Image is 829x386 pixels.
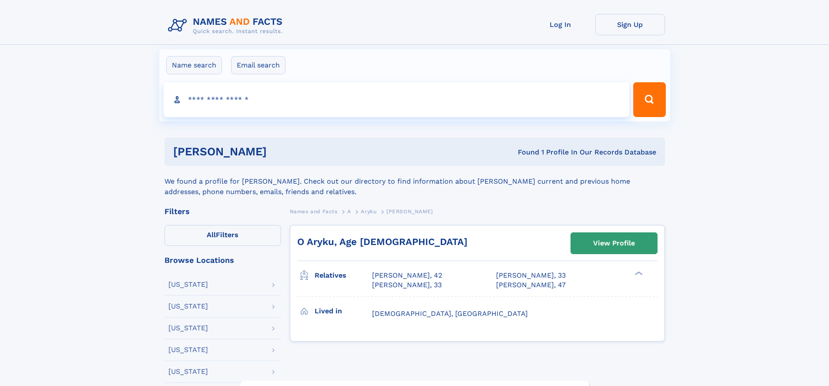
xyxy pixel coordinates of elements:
a: A [347,206,351,217]
h3: Relatives [315,268,372,283]
span: Aryku [361,208,376,215]
div: Filters [164,208,281,215]
a: [PERSON_NAME], 33 [496,271,566,280]
span: [PERSON_NAME] [386,208,433,215]
a: [PERSON_NAME], 33 [372,280,442,290]
a: [PERSON_NAME], 42 [372,271,442,280]
h3: Lived in [315,304,372,319]
div: [US_STATE] [168,325,208,332]
div: [US_STATE] [168,303,208,310]
div: [US_STATE] [168,346,208,353]
a: Sign Up [595,14,665,35]
a: View Profile [571,233,657,254]
span: [DEMOGRAPHIC_DATA], [GEOGRAPHIC_DATA] [372,309,528,318]
h1: [PERSON_NAME] [173,146,393,157]
label: Name search [166,56,222,74]
label: Email search [231,56,285,74]
span: All [207,231,216,239]
div: Found 1 Profile In Our Records Database [392,148,656,157]
label: Filters [164,225,281,246]
div: Browse Locations [164,256,281,264]
span: A [347,208,351,215]
img: Logo Names and Facts [164,14,290,37]
div: We found a profile for [PERSON_NAME]. Check out our directory to find information about [PERSON_N... [164,166,665,197]
input: search input [164,82,630,117]
a: Names and Facts [290,206,338,217]
div: [US_STATE] [168,368,208,375]
a: [PERSON_NAME], 47 [496,280,566,290]
a: Aryku [361,206,376,217]
div: View Profile [593,233,635,253]
button: Search Button [633,82,665,117]
div: [US_STATE] [168,281,208,288]
a: Log In [526,14,595,35]
a: O Aryku, Age [DEMOGRAPHIC_DATA] [297,236,467,247]
div: ❯ [633,271,643,276]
